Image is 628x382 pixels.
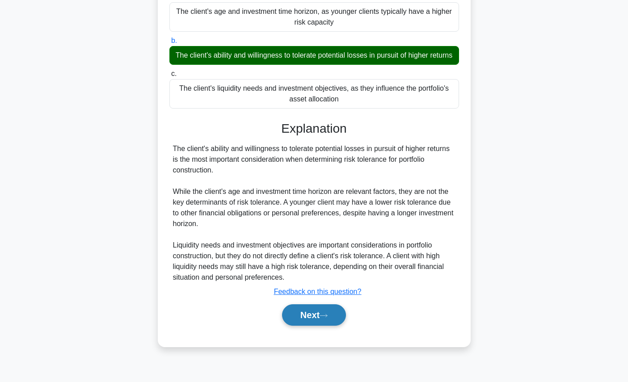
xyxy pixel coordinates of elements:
div: The client's age and investment time horizon, as younger clients typically have a higher risk cap... [169,2,459,32]
div: The client's ability and willingness to tolerate potential losses in pursuit of higher returns is... [173,143,455,283]
span: b. [171,37,177,44]
a: Feedback on this question? [274,288,362,295]
button: Next [282,304,346,326]
h3: Explanation [175,121,454,136]
span: c. [171,70,177,77]
div: The client's ability and willingness to tolerate potential losses in pursuit of higher returns [169,46,459,65]
div: The client's liquidity needs and investment objectives, as they influence the portfolio's asset a... [169,79,459,109]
